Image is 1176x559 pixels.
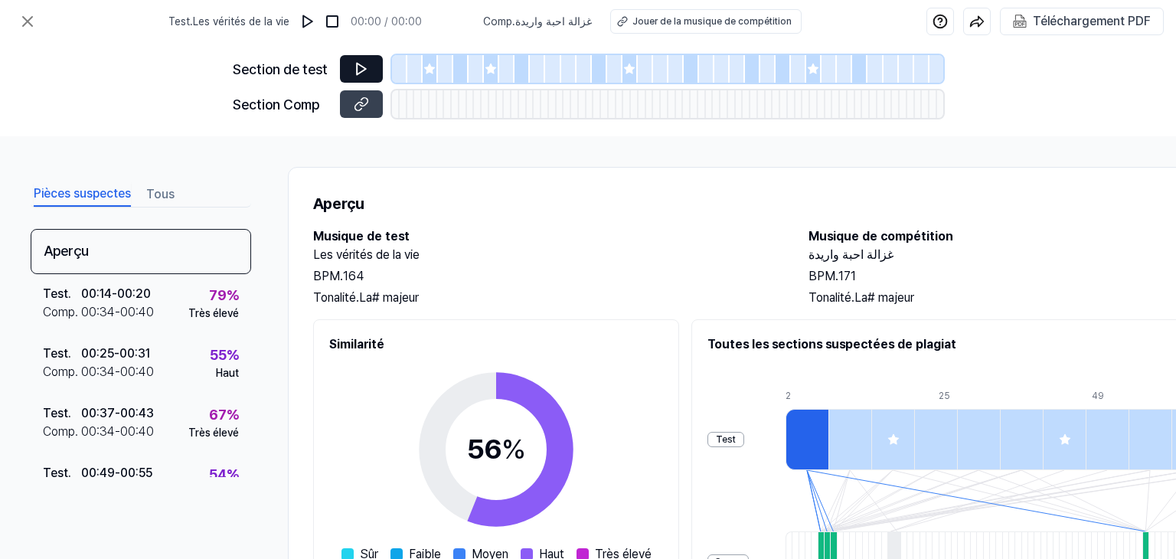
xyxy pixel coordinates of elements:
font: Haut [216,367,239,379]
font: 00:40 [120,364,154,379]
font: Comp [43,364,75,379]
font: Aperçu [44,243,89,259]
font: % [227,347,239,363]
font: Téléchargement PDF [1033,14,1151,28]
font: 25 [939,391,950,401]
font: Comp [43,305,75,319]
font: 56 [467,433,501,466]
font: 67 [209,407,227,423]
font: Très élevé [188,427,239,439]
font: Très élevé [188,307,239,319]
img: arrêt [325,14,340,29]
font: غزالة احبة واريدة [515,15,592,28]
font: % [227,466,239,482]
font: 00:14 [81,286,112,301]
font: . [75,364,78,379]
font: 00:31 [119,346,150,361]
font: Test [168,15,190,28]
font: - [115,466,120,480]
font: Comp [43,424,75,439]
font: - [115,406,120,420]
font: 00:40 [120,424,154,439]
font: Test [716,434,736,445]
font: . [68,286,71,301]
font: Les vérités de la vie [193,15,289,28]
font: La# majeur [359,290,419,305]
font: 00:20 [117,286,151,301]
font: 164 [343,269,364,283]
font: 00:37 [81,406,115,420]
button: Jouer de la musique de compétition [610,9,802,34]
font: Section Comp [233,96,319,113]
font: La# majeur [854,290,914,305]
font: . [75,424,78,439]
font: - [114,346,119,361]
font: Les vérités de la vie [313,247,420,262]
font: 49 [1092,391,1104,401]
font: . [68,346,71,361]
font: 171 [838,269,856,283]
font: . [68,466,71,480]
font: 55 [210,347,227,363]
img: aide [933,14,948,29]
font: 2 [786,391,791,401]
font: Musique de test [313,229,410,244]
font: 00:34 [81,424,115,439]
img: partager [969,14,985,29]
font: 00:34 [81,305,115,319]
font: 00:00 / 00:00 [351,15,422,28]
font: Test [43,466,68,480]
img: Téléchargement PDF [1013,15,1027,28]
font: - [115,305,120,319]
font: % [227,407,239,423]
font: غزالة احبة واريدة [808,247,893,262]
font: BPM. [313,269,343,283]
font: 00:34 [81,364,115,379]
font: 00:55 [120,466,152,480]
font: . [190,15,193,28]
font: Test [43,346,68,361]
font: 00:49 [81,466,115,480]
font: 79 [209,287,227,303]
font: 00:43 [120,406,154,420]
font: BPM. [808,269,838,283]
img: jouer [300,14,315,29]
button: Téléchargement PDF [1010,8,1154,34]
font: Test [43,406,68,420]
font: Similarité [329,337,384,351]
font: - [115,364,120,379]
font: 54 [209,466,227,482]
font: % [501,433,526,466]
font: Test [43,286,68,301]
font: % [227,287,239,303]
font: - [112,286,117,301]
font: . [512,15,515,28]
font: Section de test [233,61,328,77]
font: - [115,424,120,439]
font: Musique de compétition [808,229,953,244]
font: Comp [483,15,512,28]
font: . [68,406,71,420]
font: Tonalité. [313,290,359,305]
font: Pièces suspectes [34,186,131,201]
font: Tonalité. [808,290,854,305]
font: . [75,305,78,319]
font: 00:25 [81,346,114,361]
font: Tous [146,187,175,201]
font: Aperçu [313,195,364,213]
font: 00:40 [120,305,154,319]
font: Jouer de la musique de compétition [632,16,792,27]
font: Toutes les sections suspectées de plagiat [707,337,956,351]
